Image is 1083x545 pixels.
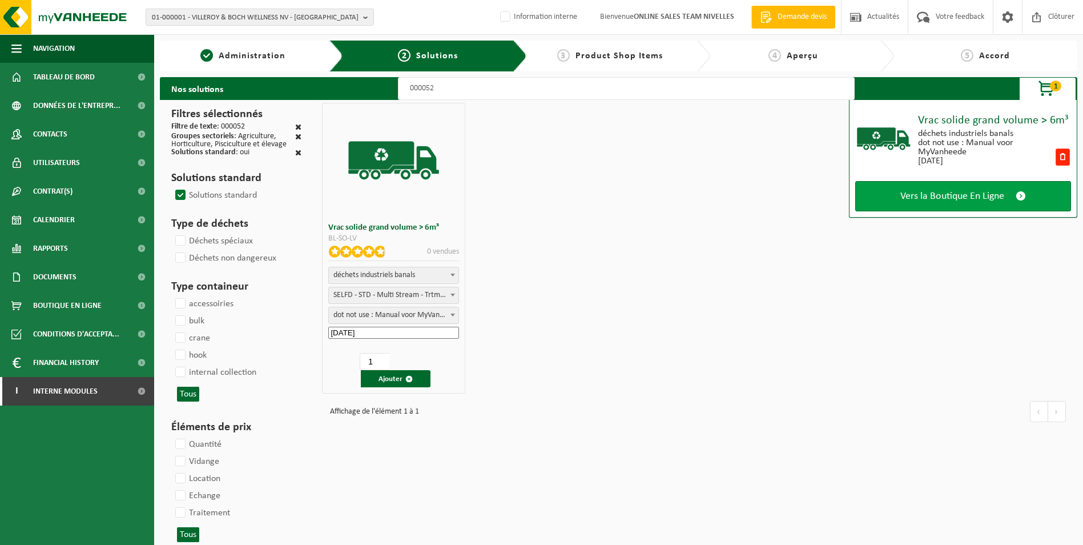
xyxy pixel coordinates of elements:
span: Rapports [33,234,68,263]
label: bulk [173,312,204,330]
div: Affichage de l'élément 1 à 1 [324,402,419,422]
label: Quantité [173,436,222,453]
label: accessoiries [173,295,233,312]
label: Solutions standard [173,187,257,204]
span: Product Shop Items [575,51,663,61]
span: Documents [33,263,77,291]
label: crane [173,330,210,347]
button: Tous [177,527,199,542]
span: Boutique en ligne [33,291,102,320]
h3: Éléments de prix [171,419,301,436]
a: Vers la Boutique En Ligne [855,181,1071,211]
span: Conditions d'accepta... [33,320,119,348]
h3: Type de déchets [171,215,301,233]
div: : 000052 [171,123,245,133]
input: Chercher [398,77,855,100]
label: internal collection [173,364,256,381]
div: BL-SO-LV [328,235,459,243]
img: BL-SO-LV [345,112,442,209]
span: Données de l'entrepr... [33,91,120,120]
h3: Filtres sélectionnés [171,106,301,123]
h3: Solutions standard [171,170,301,187]
span: 4 [768,49,781,62]
label: hook [173,347,207,364]
span: 3 [557,49,570,62]
button: Ajouter [361,370,430,387]
a: 1Administration [166,49,320,63]
label: Echange [173,487,220,504]
a: 4Aperçu [716,49,871,63]
a: 5Accord [900,49,1072,63]
span: 5 [961,49,973,62]
button: 1 [1019,77,1076,100]
h2: Nos solutions [160,77,235,100]
span: Solutions standard [171,148,236,157]
span: SELFD - STD - Multi Stream - Trtmt/wu (SP-M-000052) [328,287,459,304]
span: Vers la Boutique En Ligne [900,190,1004,202]
label: Vidange [173,453,219,470]
span: SELFD - STD - Multi Stream - Trtmt/wu (SP-M-000052) [329,287,458,303]
span: Filtre de texte [171,122,217,131]
span: Navigation [33,34,75,63]
a: Demande devis [751,6,835,29]
button: 01-000001 - VILLEROY & BOCH WELLNESS NV - [GEOGRAPHIC_DATA] [146,9,374,26]
span: déchets industriels banals [329,267,458,283]
span: Interne modules [33,377,98,406]
strong: ONLINE SALES TEAM NIVELLES [634,13,734,21]
span: dot not use : Manual voor MyVanheede [329,307,458,323]
span: Tableau de bord [33,63,95,91]
label: Déchets spéciaux [173,233,253,250]
input: 1 [360,353,389,370]
span: Utilisateurs [33,149,80,177]
span: Aperçu [787,51,818,61]
span: 1 [1050,81,1061,91]
a: 3Product Shop Items [533,49,687,63]
span: Financial History [33,348,99,377]
label: Déchets non dangereux [173,250,276,267]
h3: Type containeur [171,278,301,295]
span: 1 [200,49,213,62]
p: 0 vendues [427,246,459,258]
div: dot not use : Manual voor MyVanheede [918,138,1054,157]
span: dot not use : Manual voor MyVanheede [328,307,459,324]
label: Traitement [173,504,230,522]
h3: Vrac solide grand volume > 6m³ [328,223,459,232]
span: Solutions [416,51,458,61]
div: [DATE] [918,157,1054,166]
span: Demande devis [775,11,830,23]
span: Accord [979,51,1010,61]
div: Vrac solide grand volume > 6m³ [918,115,1071,126]
div: : Agriculture, Horticulture, Pisciculture et élevage [171,133,295,149]
label: Information interne [498,9,577,26]
img: BL-SO-LV [855,110,912,167]
span: Groupes sectoriels [171,132,234,141]
div: déchets industriels banals [918,129,1054,138]
span: Calendrier [33,206,75,234]
span: I [11,377,22,406]
span: déchets industriels banals [328,267,459,284]
span: 2 [398,49,410,62]
span: Administration [219,51,285,61]
a: 2Solutions [352,49,504,63]
input: Date de début [328,327,459,339]
label: Location [173,470,220,487]
span: Contacts [33,120,67,149]
button: Tous [177,387,199,402]
span: Contrat(s) [33,177,73,206]
span: 01-000001 - VILLEROY & BOCH WELLNESS NV - [GEOGRAPHIC_DATA] [152,9,359,26]
div: : oui [171,149,249,158]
